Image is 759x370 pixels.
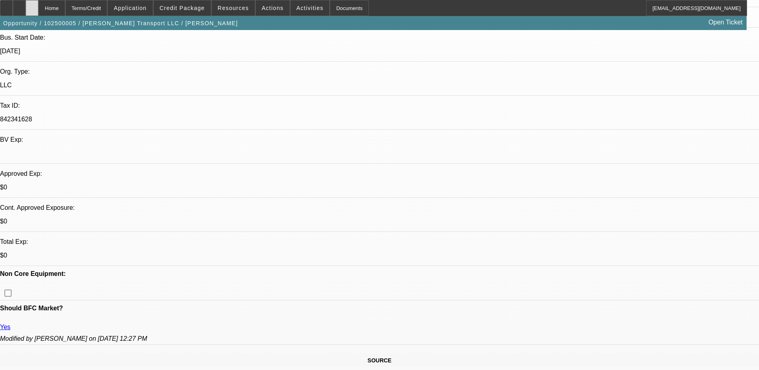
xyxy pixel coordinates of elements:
button: Activities [290,0,330,16]
span: Activities [296,5,324,11]
a: Open Ticket [705,16,746,29]
button: Credit Package [154,0,211,16]
span: Resources [218,5,249,11]
span: Actions [262,5,284,11]
span: SOURCE [368,357,392,364]
button: Application [108,0,152,16]
button: Actions [256,0,290,16]
span: Application [114,5,146,11]
span: Opportunity / 102500005 / [PERSON_NAME] Transport LLC / [PERSON_NAME] [3,20,238,26]
button: Resources [212,0,255,16]
span: Credit Package [160,5,205,11]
